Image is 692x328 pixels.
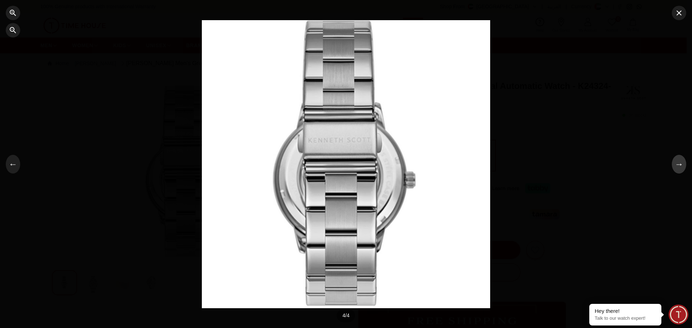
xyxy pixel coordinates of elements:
div: 4 / 4 [337,309,355,322]
div: Hey there! [595,307,656,315]
button: → [672,155,686,174]
button: ← [6,155,20,174]
div: Chat Widget [669,305,688,324]
p: Talk to our watch expert! [595,315,656,322]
